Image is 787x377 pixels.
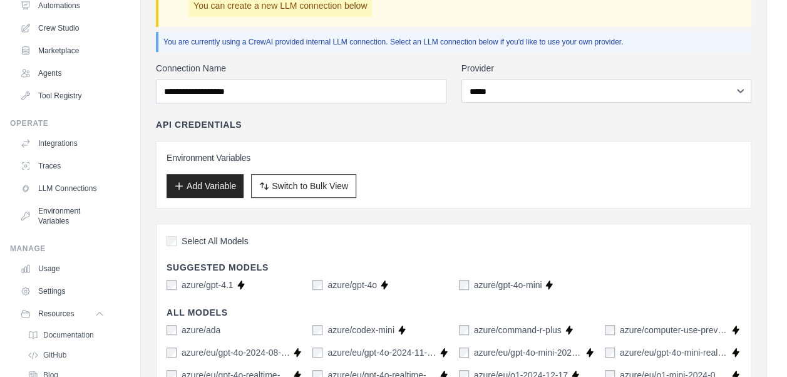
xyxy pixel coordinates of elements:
span: Switch to Bulk View [272,180,348,192]
a: GitHub [23,346,110,364]
label: Connection Name [156,62,446,75]
label: azure/command-r-plus [474,324,562,336]
label: azure/codex-mini [327,324,394,336]
span: GitHub [43,350,66,360]
input: azure/eu/gpt-4o-mini-2024-07-18 [459,348,469,358]
input: azure/eu/gpt-4o-2024-08-06 [167,348,177,358]
input: azure/codex-mini [312,325,322,335]
input: azure/eu/gpt-4o-2024-11-20 [312,348,322,358]
iframe: Chat Widget [724,317,787,377]
button: Resources [15,304,110,324]
a: Marketplace [15,41,110,61]
input: azure/command-r-plus [459,325,469,335]
input: azure/gpt-4o-mini [459,280,469,290]
a: LLM Connections [15,178,110,199]
label: azure/gpt-4o [327,279,377,291]
h4: Suggested Models [167,261,741,274]
h4: All Models [167,306,741,319]
input: azure/ada [167,325,177,335]
a: Documentation [23,326,110,344]
label: azure/eu/gpt-4o-mini-2024-07-18 [474,346,582,359]
label: azure/gpt-4o-mini [474,279,542,291]
span: Documentation [43,330,94,340]
div: Widget de chat [724,317,787,377]
label: Provider [461,62,752,75]
a: Tool Registry [15,86,110,106]
input: azure/gpt-4.1 [167,280,177,290]
button: Add Variable [167,174,244,198]
label: azure/computer-use-preview [620,324,728,336]
a: Settings [15,281,110,301]
input: azure/eu/gpt-4o-mini-realtime-preview-2024-12-17 [605,348,615,358]
label: azure/ada [182,324,220,336]
a: Environment Variables [15,201,110,231]
a: Traces [15,156,110,176]
div: Manage [10,244,110,254]
label: azure/eu/gpt-4o-2024-11-20 [327,346,436,359]
h4: API Credentials [156,118,242,131]
span: Select All Models [182,235,249,247]
span: Resources [38,309,74,319]
a: Crew Studio [15,18,110,38]
input: Select All Models [167,236,177,246]
input: azure/computer-use-preview [605,325,615,335]
label: azure/eu/gpt-4o-2024-08-06 [182,346,290,359]
label: azure/gpt-4.1 [182,279,234,291]
h3: Environment Variables [167,152,741,164]
p: You are currently using a CrewAI provided internal LLM connection. Select an LLM connection below... [163,37,746,47]
label: azure/eu/gpt-4o-mini-realtime-preview-2024-12-17 [620,346,728,359]
a: Agents [15,63,110,83]
a: Integrations [15,133,110,153]
div: Operate [10,118,110,128]
button: Switch to Bulk View [251,174,356,198]
input: azure/gpt-4o [312,280,322,290]
a: Usage [15,259,110,279]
